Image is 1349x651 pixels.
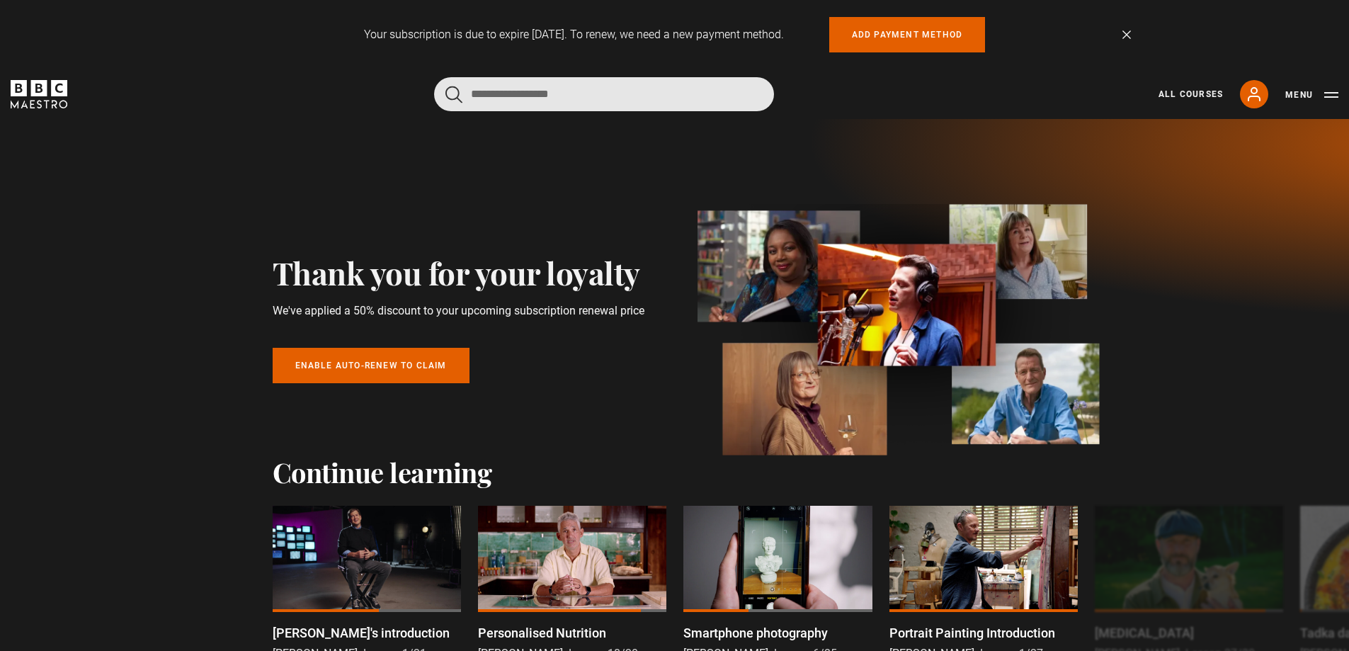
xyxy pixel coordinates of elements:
a: Enable auto-renew to claim [273,348,469,383]
p: Your subscription is due to expire [DATE]. To renew, we need a new payment method. [364,26,784,43]
p: Portrait Painting Introduction [889,623,1055,642]
p: [MEDICAL_DATA] [1095,623,1194,642]
a: Add payment method [829,17,986,52]
h2: Thank you for your loyalty [273,254,647,290]
input: Search [434,77,774,111]
p: Personalised Nutrition [478,623,606,642]
svg: BBC Maestro [11,80,67,108]
button: Toggle navigation [1285,88,1338,102]
a: All Courses [1159,88,1223,101]
p: We've applied a 50% discount to your upcoming subscription renewal price [273,302,647,319]
p: [PERSON_NAME]'s introduction [273,623,450,642]
button: Submit the search query [445,86,462,103]
img: banner_image-1d4a58306c65641337db.webp [698,204,1100,456]
h2: Continue learning [273,456,1077,489]
p: Smartphone photography [683,623,828,642]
